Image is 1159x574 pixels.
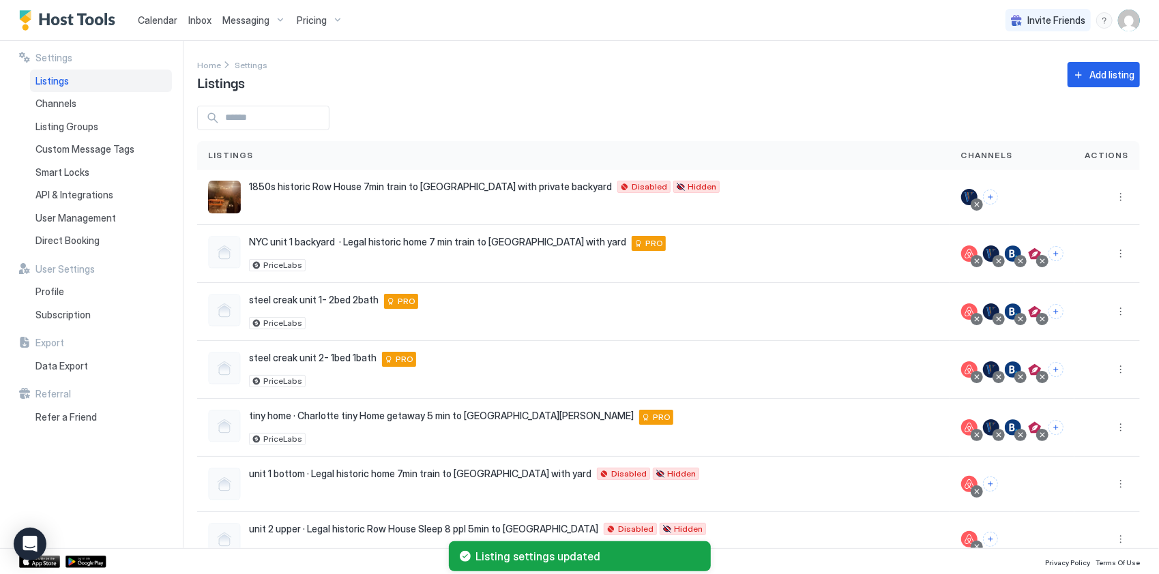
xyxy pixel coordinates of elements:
[30,161,172,184] a: Smart Locks
[249,468,591,480] span: unit 1 bottom · Legal historic home 7min train to [GEOGRAPHIC_DATA] with yard
[188,13,211,27] a: Inbox
[235,57,267,72] div: Breadcrumb
[396,353,413,365] span: PRO
[235,60,267,70] span: Settings
[645,237,663,250] span: PRO
[35,121,98,133] span: Listing Groups
[1113,361,1129,378] button: More options
[961,149,1013,162] span: Channels
[35,75,69,87] span: Listings
[197,57,221,72] a: Home
[249,523,598,535] span: unit 2 upper · Legal historic Row House Sleep 8 ppl 5min to [GEOGRAPHIC_DATA]
[197,57,221,72] div: Breadcrumb
[35,52,72,64] span: Settings
[35,212,116,224] span: User Management
[1048,362,1063,377] button: Connect channels
[35,286,64,298] span: Profile
[1113,361,1129,378] div: menu
[35,143,134,155] span: Custom Message Tags
[14,528,46,560] div: Open Intercom Messenger
[30,183,172,207] a: API & Integrations
[249,410,634,422] span: tiny home · Charlotte tiny Home getaway 5 min to [GEOGRAPHIC_DATA][PERSON_NAME]
[1113,419,1129,436] div: menu
[30,303,172,327] a: Subscription
[197,72,245,92] span: Listings
[249,294,379,306] span: steel creak unit 1- 2bed 2bath
[653,411,671,423] span: PRO
[983,477,998,492] button: Connect channels
[35,411,97,423] span: Refer a Friend
[1113,303,1129,320] div: menu
[1113,189,1129,205] div: menu
[297,14,327,27] span: Pricing
[197,60,221,70] span: Home
[476,549,700,563] span: Listing settings updated
[30,138,172,161] a: Custom Message Tags
[1113,245,1129,262] div: menu
[19,10,121,31] a: Host Tools Logo
[35,166,89,179] span: Smart Locks
[35,309,91,321] span: Subscription
[30,406,172,429] a: Refer a Friend
[35,189,113,201] span: API & Integrations
[30,207,172,230] a: User Management
[222,14,269,27] span: Messaging
[1118,10,1140,31] div: User profile
[249,236,626,248] span: NYC unit 1 backyard · Legal historic home 7 min train to [GEOGRAPHIC_DATA] with yard
[138,13,177,27] a: Calendar
[249,181,612,193] span: 1850s historic Row House 7min train to [GEOGRAPHIC_DATA] with private backyard
[1113,476,1129,492] div: menu
[1048,304,1063,319] button: Connect channels
[30,115,172,138] a: Listing Groups
[1089,67,1134,82] div: Add listing
[1113,531,1129,547] button: More options
[30,280,172,303] a: Profile
[1085,149,1129,162] span: Actions
[30,229,172,252] a: Direct Booking
[1113,476,1129,492] button: More options
[35,360,88,372] span: Data Export
[208,149,254,162] span: Listings
[30,354,172,378] a: Data Export
[35,235,100,247] span: Direct Booking
[1113,189,1129,205] button: More options
[983,190,998,205] button: Connect channels
[35,263,95,275] span: User Settings
[1113,531,1129,547] div: menu
[30,92,172,115] a: Channels
[30,70,172,93] a: Listings
[138,14,177,26] span: Calendar
[398,295,415,307] span: PRO
[1113,245,1129,262] button: More options
[1096,12,1113,29] div: menu
[249,352,377,364] span: steel creak unit 2- 1bed 1bath
[1068,62,1140,87] button: Add listing
[1113,419,1129,436] button: More options
[983,532,998,547] button: Connect channels
[35,337,64,349] span: Export
[208,181,241,213] div: listing image
[35,388,71,400] span: Referral
[35,97,76,110] span: Channels
[1027,14,1085,27] span: Invite Friends
[1048,246,1063,261] button: Connect channels
[188,14,211,26] span: Inbox
[1113,303,1129,320] button: More options
[220,106,329,130] input: Input Field
[1048,420,1063,435] button: Connect channels
[235,57,267,72] a: Settings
